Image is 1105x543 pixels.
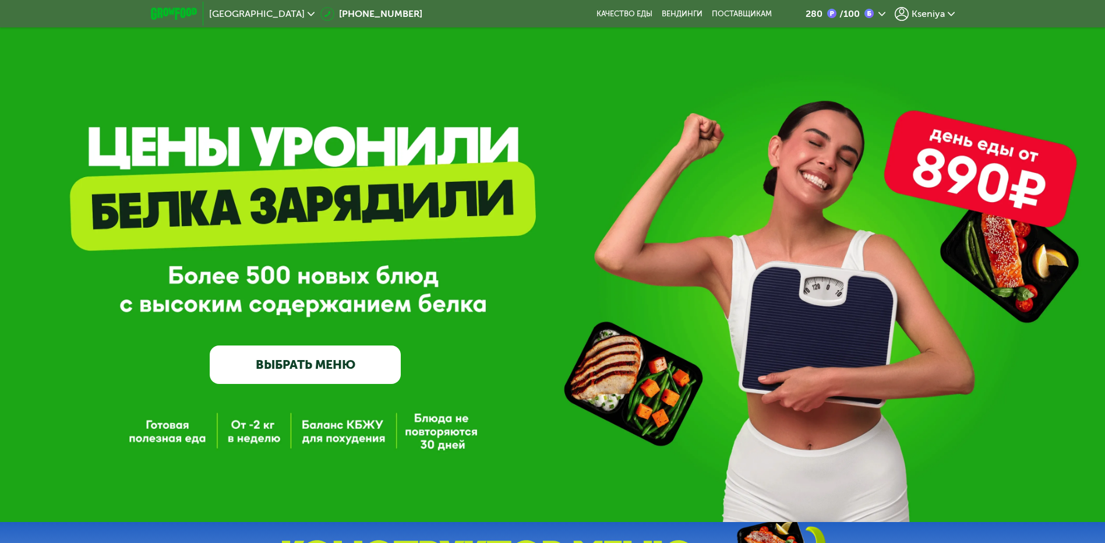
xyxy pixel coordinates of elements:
a: Качество еды [596,9,652,19]
div: 100 [836,9,860,19]
div: 280 [806,9,822,19]
div: поставщикам [712,9,772,19]
a: Вендинги [662,9,702,19]
a: [PHONE_NUMBER] [320,7,422,21]
span: Kseniya [912,9,945,19]
span: [GEOGRAPHIC_DATA] [209,9,305,19]
span: / [839,8,843,19]
a: ВЫБРАТЬ МЕНЮ [210,345,401,384]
